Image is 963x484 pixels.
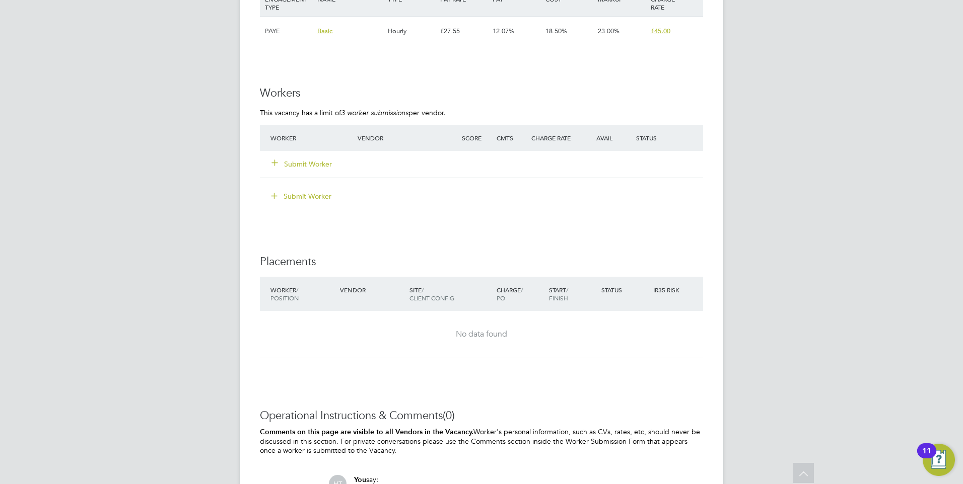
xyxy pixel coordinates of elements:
span: / Finish [549,286,568,302]
div: IR35 Risk [651,281,685,299]
div: Score [459,129,494,147]
div: Status [599,281,651,299]
div: Avail [581,129,634,147]
span: £45.00 [651,27,670,35]
div: Start [546,281,599,307]
button: Submit Worker [272,159,332,169]
span: 23.00% [598,27,620,35]
p: Worker's personal information, such as CVs, rates, etc, should never be discussed in this section... [260,427,703,455]
div: Worker [268,129,355,147]
span: / PO [497,286,523,302]
span: You [354,475,366,484]
div: Site [407,281,494,307]
em: 3 worker submissions [341,108,408,117]
div: 11 [922,451,931,464]
span: / Client Config [409,286,454,302]
div: Vendor [355,129,459,147]
div: £27.55 [438,17,490,46]
div: Hourly [385,17,438,46]
b: Comments on this page are visible to all Vendors in the Vacancy. [260,428,473,436]
div: Charge Rate [529,129,581,147]
div: No data found [270,329,693,340]
h3: Workers [260,86,703,101]
span: (0) [443,409,455,422]
div: Worker [268,281,337,307]
span: Basic [317,27,332,35]
button: Open Resource Center, 11 new notifications [923,444,955,476]
p: This vacancy has a limit of per vendor. [260,108,703,117]
div: PAYE [262,17,315,46]
h3: Operational Instructions & Comments [260,409,703,423]
span: / Position [270,286,299,302]
h3: Placements [260,255,703,269]
button: Submit Worker [264,188,339,204]
span: 12.07% [493,27,514,35]
div: Cmts [494,129,529,147]
div: Charge [494,281,546,307]
span: 18.50% [545,27,567,35]
div: Vendor [337,281,407,299]
div: Status [634,129,703,147]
